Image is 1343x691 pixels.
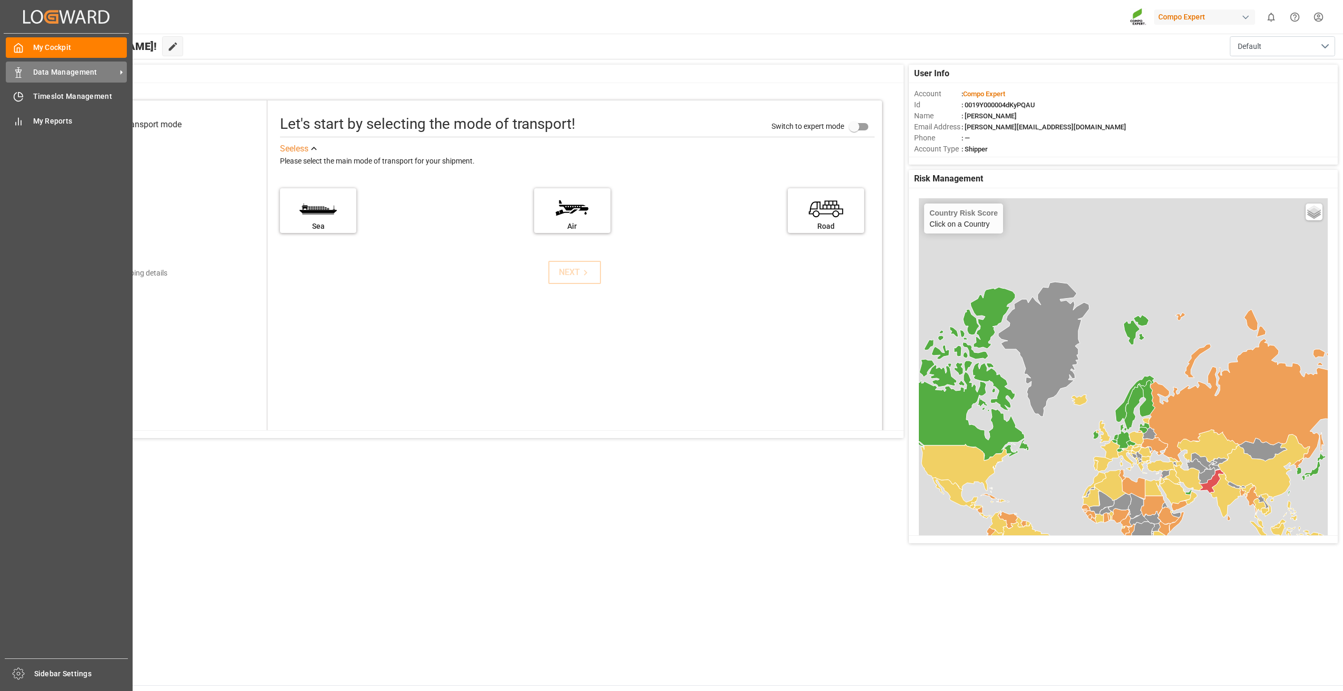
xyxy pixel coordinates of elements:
[771,122,844,130] span: Switch to expert mode
[793,221,859,232] div: Road
[961,145,988,153] span: : Shipper
[280,143,308,155] div: See less
[929,209,998,228] div: Click on a Country
[914,67,949,80] span: User Info
[1154,9,1255,25] div: Compo Expert
[539,221,605,232] div: Air
[280,113,575,135] div: Let's start by selecting the mode of transport!
[914,110,961,121] span: Name
[914,172,983,185] span: Risk Management
[102,268,167,279] div: Add shipping details
[33,42,127,53] span: My Cockpit
[961,90,1005,98] span: :
[1259,5,1283,29] button: show 0 new notifications
[914,144,961,155] span: Account Type
[1154,7,1259,27] button: Compo Expert
[961,101,1035,109] span: : 0019Y000004dKyPQAU
[1238,41,1261,52] span: Default
[548,261,601,284] button: NEXT
[34,668,128,679] span: Sidebar Settings
[1283,5,1307,29] button: Help Center
[559,266,591,279] div: NEXT
[914,121,961,133] span: Email Address
[914,88,961,99] span: Account
[961,112,1017,120] span: : [PERSON_NAME]
[1130,8,1147,26] img: Screenshot%202023-09-29%20at%2010.02.21.png_1712312052.png
[6,110,127,131] a: My Reports
[961,134,970,142] span: : —
[33,67,116,78] span: Data Management
[1230,36,1335,56] button: open menu
[6,86,127,107] a: Timeslot Management
[1306,204,1322,220] a: Layers
[914,99,961,110] span: Id
[6,37,127,58] a: My Cockpit
[33,116,127,127] span: My Reports
[914,133,961,144] span: Phone
[285,221,351,232] div: Sea
[963,90,1005,98] span: Compo Expert
[961,123,1126,131] span: : [PERSON_NAME][EMAIL_ADDRESS][DOMAIN_NAME]
[929,209,998,217] h4: Country Risk Score
[100,118,182,131] div: Select transport mode
[280,155,875,168] div: Please select the main mode of transport for your shipment.
[33,91,127,102] span: Timeslot Management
